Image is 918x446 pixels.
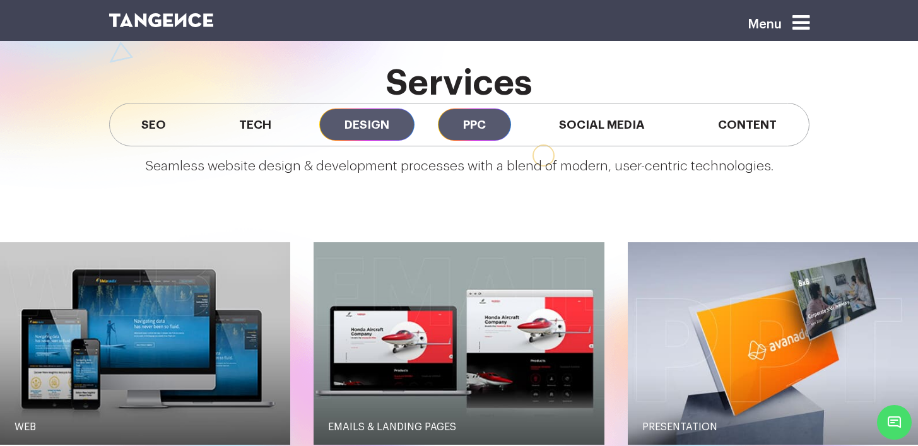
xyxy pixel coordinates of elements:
[214,109,297,141] span: Tech
[109,13,214,27] img: logo SVG
[328,422,456,432] span: Emails & Landing Pages
[109,64,809,103] h2: services
[319,109,415,141] span: Design
[693,109,802,141] span: Content
[15,422,36,432] span: Web
[628,242,918,445] button: Presentation
[116,109,191,141] span: SEO
[438,109,511,141] span: PPC
[534,109,670,141] span: Social Media
[314,242,604,445] button: Emails & Landing Pages
[642,422,717,432] span: Presentation
[877,405,912,440] span: Chat Widget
